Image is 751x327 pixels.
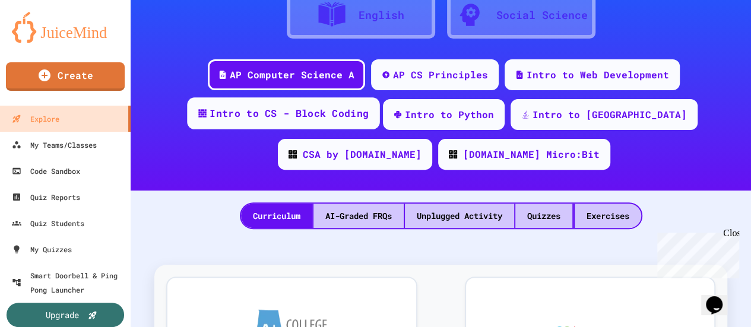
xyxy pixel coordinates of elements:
[393,68,488,82] div: AP CS Principles
[359,7,404,23] div: English
[12,112,59,126] div: Explore
[12,164,80,178] div: Code Sandbox
[12,190,80,204] div: Quiz Reports
[463,147,600,161] div: [DOMAIN_NAME] Micro:Bit
[405,107,494,122] div: Intro to Python
[5,5,82,75] div: Chat with us now!Close
[12,242,72,256] div: My Quizzes
[449,150,457,158] img: CODE_logo_RGB.png
[12,138,97,152] div: My Teams/Classes
[313,204,404,228] div: AI-Graded FRQs
[6,62,125,91] a: Create
[701,280,739,315] iframe: chat widget
[496,7,588,23] div: Social Science
[652,228,739,278] iframe: chat widget
[515,204,572,228] div: Quizzes
[533,107,687,122] div: Intro to [GEOGRAPHIC_DATA]
[230,68,354,82] div: AP Computer Science A
[12,268,126,297] div: Smart Doorbell & Ping Pong Launcher
[210,106,369,121] div: Intro to CS - Block Coding
[303,147,422,161] div: CSA by [DOMAIN_NAME]
[405,204,514,228] div: Unplugged Activity
[46,309,79,321] div: Upgrade
[12,216,84,230] div: Quiz Students
[289,150,297,158] img: CODE_logo_RGB.png
[241,204,312,228] div: Curriculum
[575,204,641,228] div: Exercises
[12,12,119,43] img: logo-orange.svg
[527,68,669,82] div: Intro to Web Development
